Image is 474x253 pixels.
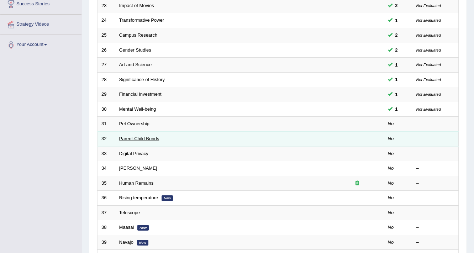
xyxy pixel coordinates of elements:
td: 32 [98,131,115,146]
em: No [388,239,394,245]
div: – [416,180,455,187]
td: 25 [98,28,115,43]
a: Rising temperature [119,195,158,200]
em: No [388,165,394,171]
td: 28 [98,72,115,87]
td: 31 [98,117,115,132]
td: 24 [98,13,115,28]
span: You can still take this question [393,61,401,69]
a: Your Account [0,35,81,53]
div: – [416,195,455,201]
em: No [388,195,394,200]
div: – [416,136,455,142]
small: Not Evaluated [416,33,441,37]
small: Not Evaluated [416,92,441,96]
small: Not Evaluated [416,48,441,52]
small: Not Evaluated [416,4,441,8]
a: Significance of History [119,77,165,82]
span: You can still take this question [393,91,401,98]
small: Not Evaluated [416,107,441,111]
a: Financial Investment [119,91,162,97]
td: 39 [98,235,115,250]
td: 35 [98,176,115,191]
div: Exam occurring question [335,180,380,187]
a: Maasai [119,225,134,230]
div: – [416,224,455,231]
a: Strategy Videos [0,15,81,32]
a: Art and Science [119,62,152,67]
span: You can still take this question [393,2,401,9]
span: You can still take this question [393,105,401,113]
td: 27 [98,58,115,73]
em: No [388,121,394,126]
td: 30 [98,102,115,117]
a: Digital Privacy [119,151,148,156]
div: – [416,165,455,172]
small: Not Evaluated [416,63,441,67]
a: Campus Research [119,32,158,38]
small: Not Evaluated [416,18,441,22]
td: 37 [98,205,115,220]
em: New [137,240,148,246]
td: 38 [98,220,115,235]
small: Not Evaluated [416,78,441,82]
td: 34 [98,161,115,176]
span: You can still take this question [393,17,401,24]
em: No [388,180,394,186]
a: Mental Well-being [119,106,156,112]
em: No [388,210,394,215]
a: Telescope [119,210,140,215]
td: 26 [98,43,115,58]
em: No [388,136,394,141]
span: You can still take this question [393,31,401,39]
a: [PERSON_NAME] [119,165,157,171]
em: New [137,225,149,231]
em: No [388,225,394,230]
div: – [416,239,455,246]
td: 33 [98,146,115,161]
a: Navajo [119,239,133,245]
a: Transformative Power [119,17,164,23]
div: – [416,121,455,127]
span: You can still take this question [393,76,401,83]
span: You can still take this question [393,46,401,54]
em: New [162,195,173,201]
td: 29 [98,87,115,102]
a: Impact of Movies [119,3,154,8]
a: Human Remains [119,180,154,186]
a: Pet Ownership [119,121,149,126]
a: Gender Studies [119,47,151,53]
div: – [416,210,455,216]
div: – [416,151,455,157]
a: Parent-Child Bonds [119,136,159,141]
em: No [388,151,394,156]
td: 36 [98,191,115,206]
